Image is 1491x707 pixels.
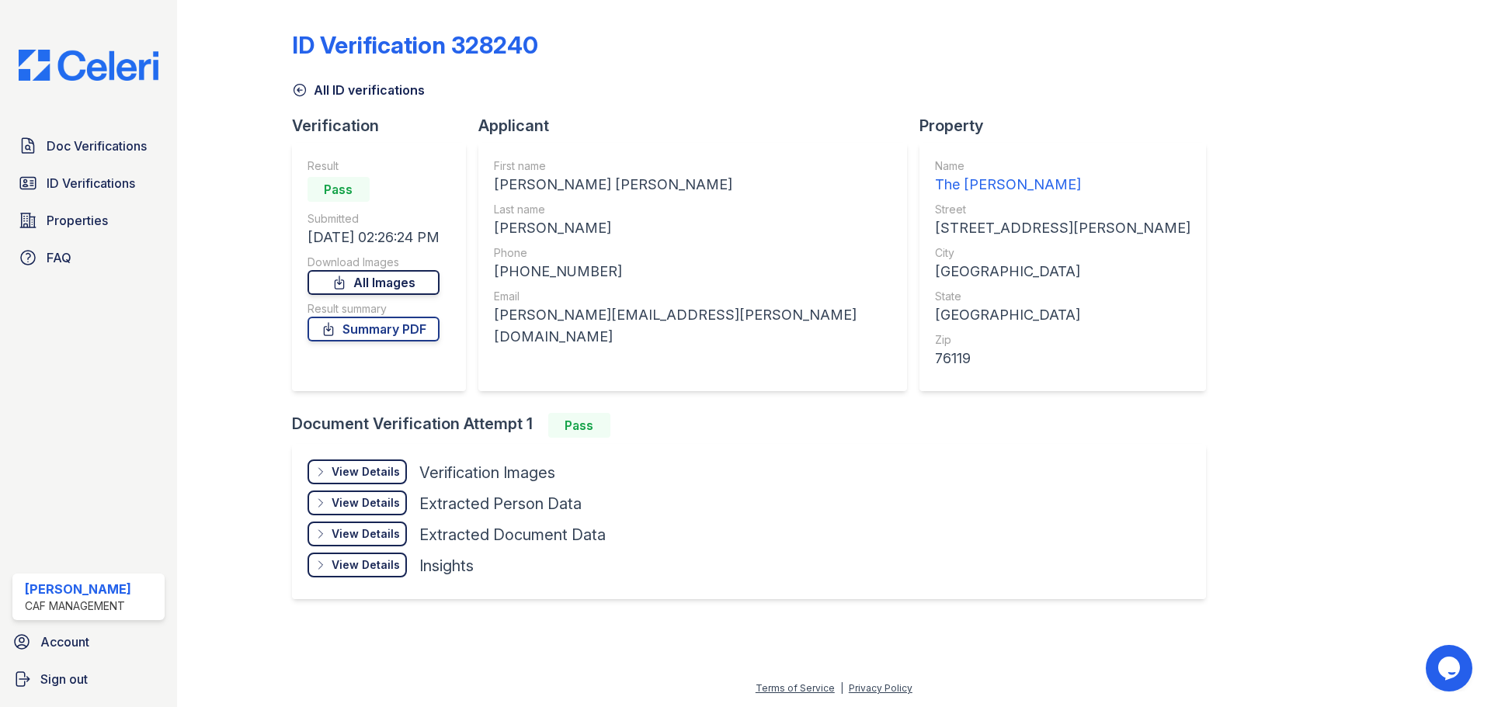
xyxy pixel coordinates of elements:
div: ID Verification 328240 [292,31,538,59]
div: Insights [419,555,474,577]
div: Street [935,202,1190,217]
span: ID Verifications [47,174,135,192]
div: [GEOGRAPHIC_DATA] [935,304,1190,326]
a: Account [6,626,171,657]
a: Properties [12,205,165,236]
div: [PERSON_NAME][EMAIL_ADDRESS][PERSON_NAME][DOMAIN_NAME] [494,304,891,348]
span: Account [40,632,89,651]
span: Sign out [40,670,88,688]
a: ID Verifications [12,168,165,199]
div: 76119 [935,348,1190,369]
div: Extracted Person Data [419,493,582,515]
a: Name The [PERSON_NAME] [935,158,1190,196]
div: Verification [292,115,478,137]
a: All ID verifications [292,81,425,99]
div: View Details [332,526,400,542]
div: CAF Management [25,598,131,614]
div: [PHONE_NUMBER] [494,261,891,282]
div: First name [494,158,891,174]
div: Submitted [308,211,440,227]
span: Properties [47,211,108,230]
div: Email [494,289,891,304]
div: Zip [935,332,1190,348]
a: FAQ [12,242,165,273]
div: [GEOGRAPHIC_DATA] [935,261,1190,282]
div: Pass [548,413,610,438]
div: Applicant [478,115,919,137]
div: | [840,682,843,694]
div: City [935,245,1190,261]
a: All Images [308,270,440,295]
a: Doc Verifications [12,130,165,161]
div: View Details [332,495,400,511]
span: FAQ [47,248,71,267]
iframe: chat widget [1426,645,1475,691]
div: [PERSON_NAME] [494,217,891,239]
div: [STREET_ADDRESS][PERSON_NAME] [935,217,1190,239]
a: Privacy Policy [849,682,912,694]
div: State [935,289,1190,304]
a: Sign out [6,664,171,695]
span: Doc Verifications [47,137,147,155]
a: Summary PDF [308,317,440,341]
div: Last name [494,202,891,217]
div: Download Images [308,255,440,270]
div: Property [919,115,1218,137]
a: Terms of Service [756,682,835,694]
div: Pass [308,177,370,202]
div: Result [308,158,440,174]
div: Result summary [308,301,440,317]
div: [PERSON_NAME] [25,580,131,598]
div: Verification Images [419,462,555,483]
div: [PERSON_NAME] [PERSON_NAME] [494,174,891,196]
div: Name [935,158,1190,174]
div: View Details [332,557,400,573]
div: Document Verification Attempt 1 [292,413,1218,438]
img: CE_Logo_Blue-a8612792a0a2168367f1c8372b55b34899dd931a85d93a1a3d3e32e68fde9ad4.png [6,50,171,81]
div: Extracted Document Data [419,524,606,546]
div: Phone [494,245,891,261]
div: The [PERSON_NAME] [935,174,1190,196]
div: [DATE] 02:26:24 PM [308,227,440,248]
div: View Details [332,464,400,480]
